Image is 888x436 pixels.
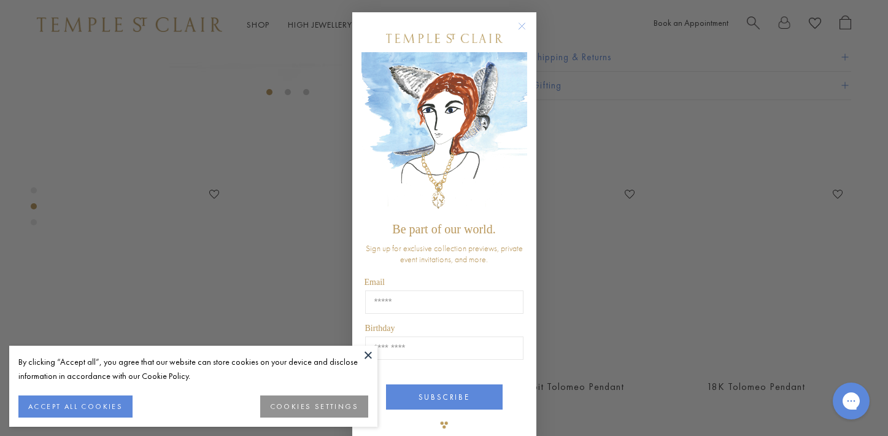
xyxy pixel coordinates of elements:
[827,378,876,424] iframe: Gorgias live chat messenger
[520,25,536,40] button: Close dialog
[365,290,523,314] input: Email
[18,395,133,418] button: ACCEPT ALL COOKIES
[366,243,523,265] span: Sign up for exclusive collection previews, private event invitations, and more.
[365,278,385,287] span: Email
[260,395,368,418] button: COOKIES SETTINGS
[392,222,495,236] span: Be part of our world.
[386,384,503,410] button: SUBSCRIBE
[365,324,395,333] span: Birthday
[18,355,368,383] div: By clicking “Accept all”, you agree that our website can store cookies on your device and disclos...
[386,34,503,43] img: Temple St. Clair
[361,52,527,216] img: c4a9eb12-d91a-4d4a-8ee0-386386f4f338.jpeg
